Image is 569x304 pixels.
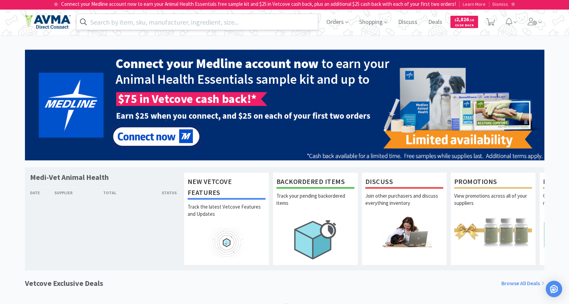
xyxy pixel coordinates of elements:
[459,1,460,7] span: |
[425,8,445,36] span: Deals
[395,8,420,36] span: Discuss
[455,18,456,22] span: $
[395,19,420,25] a: Discuss
[365,176,443,189] h1: Discuss
[140,189,177,196] div: Status
[455,16,474,23] span: 2,826
[30,189,55,196] div: Date
[546,281,562,297] div: Open Intercom Messenger
[501,279,544,288] a: Browse All Deals
[492,1,508,7] span: Dismiss
[273,172,358,265] a: Backordered ItemsTrack your pending backordered items
[276,176,354,189] h1: Backordered Items
[276,216,354,263] img: hero_backorders.png
[454,176,532,189] h1: Promotions
[450,13,478,31] a: $2,826.18Cash Back
[77,14,318,30] input: Search by item, sku, manufacturer, ingredient, size...
[25,15,71,29] img: e4e33dab9f054f5782a47901c742baa9_102.png
[25,277,103,289] h1: Vetcove Exclusive Deals
[425,19,445,25] a: Deals
[455,24,474,28] span: Cash Back
[324,8,351,36] span: Orders
[188,227,266,258] img: hero_feature_roadmap.png
[30,172,109,182] h1: Medi-Vet Animal Health
[454,216,532,247] img: hero_promotions.png
[188,176,266,200] h1: New Vetcove Features
[188,203,266,227] p: Track the latest Vetcove Features and Updates
[450,172,536,265] a: PromotionsView promotions across all of your suppliers
[54,189,103,196] div: Supplier
[454,192,532,216] p: View promotions across all of your suppliers
[469,18,474,22] span: . 18
[184,172,269,265] a: New Vetcove FeaturesTrack the latest Vetcove Features and Updates
[488,1,490,7] span: |
[103,189,140,196] div: Total
[362,172,447,265] a: DiscussJoin other purchasers and discuss everything inventory
[276,192,354,216] p: Track your pending backordered items
[356,8,390,36] span: Shopping
[365,192,443,216] p: Join other purchasers and discuss everything inventory
[365,216,443,247] img: hero_discuss.png
[25,50,544,160] img: ce6afa43f08247b5a07d73eaa7800fbd_796.png
[463,1,486,7] span: Learn More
